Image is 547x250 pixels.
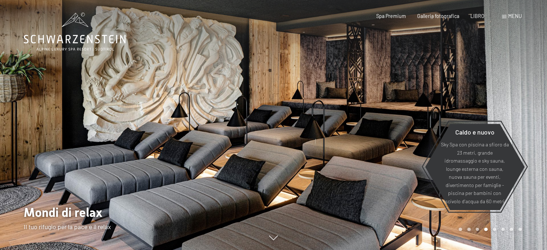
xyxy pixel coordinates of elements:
[456,228,521,231] div: Paginazione carosello
[476,228,479,231] div: Carousel Page 3
[510,228,513,231] div: Carosello Pagina 7
[441,141,509,204] font: Sky Spa con piscina a sfioro da 23 metri, grande idromassaggio e sky sauna, lounge esterna con sa...
[376,13,406,19] a: Spa Premium
[518,228,522,231] div: Pagina 8 della giostra
[484,228,488,231] div: Carousel Page 4 (Current Slide)
[467,228,471,231] div: Carousel Page 2
[455,128,494,136] font: Caldo e nuovo
[459,228,462,231] div: Pagina Carosello 1 (Diapositiva corrente)
[470,13,484,19] a: LIBRO
[493,228,496,231] div: Pagina 5 della giostra
[508,13,522,19] font: menu
[501,228,505,231] div: Pagina 6 della giostra
[417,13,459,19] a: Galleria fotografica
[424,123,525,210] a: Caldo e nuovo Sky Spa con piscina a sfioro da 23 metri, grande idromassaggio e sky sauna, lounge ...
